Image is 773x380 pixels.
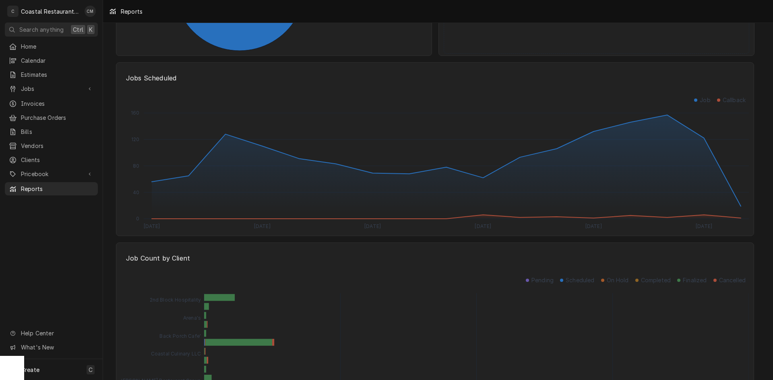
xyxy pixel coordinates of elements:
tspan: [DATE] [254,223,271,229]
p: Job [700,96,710,104]
tspan: [DATE] [585,223,602,229]
p: Callback [723,96,746,104]
a: Go to Help Center [5,327,98,340]
tspan: Coastal Culinary LLC [151,351,201,357]
tspan: 40 [133,189,139,195]
a: Estimates [5,68,98,81]
p: Completed [641,276,671,284]
a: Home [5,40,98,53]
a: Go to Pricebook [5,167,98,181]
a: Invoices [5,97,98,110]
span: K [89,25,93,34]
tspan: 0 [136,216,139,222]
a: Bills [5,125,98,138]
p: Pending [531,276,554,284]
p: Scheduled [566,276,594,284]
span: What's New [21,343,93,351]
a: Go to What's New [5,341,98,354]
span: Clients [21,156,94,164]
tspan: [DATE] [475,223,491,229]
span: Pricebook [21,170,82,178]
tspan: [DATE] [144,223,160,229]
span: Create [21,366,39,373]
span: Calendar [21,56,94,65]
p: Jobs Scheduled [121,69,749,87]
span: Purchase Orders [21,113,94,122]
tspan: [DATE] [696,223,712,229]
a: Clients [5,153,98,166]
span: C [89,366,93,374]
tspan: 120 [131,136,139,142]
span: Reports [21,185,94,193]
span: Estimates [21,70,94,79]
div: Coastal Restaurant Repair [21,7,80,16]
div: C [7,6,19,17]
span: Help Center [21,329,93,337]
a: Calendar [5,54,98,67]
p: On Hold [607,276,629,284]
tspan: Back Porch Cafe' [159,333,201,339]
span: Invoices [21,99,94,108]
p: Cancelled [719,276,746,284]
span: Search anything [19,25,64,34]
a: Vendors [5,139,98,152]
tspan: 2nd Block Hospitality [150,297,201,303]
a: Purchase Orders [5,111,98,124]
tspan: 160 [131,110,139,116]
tspan: 80 [133,163,139,169]
span: Bills [21,127,94,136]
a: Go to Jobs [5,82,98,95]
span: Home [21,42,94,51]
tspan: Arena's [183,315,201,321]
button: Search anythingCtrlK [5,23,98,37]
p: Job Count by Client [121,249,749,267]
span: Ctrl [73,25,83,34]
span: Jobs [21,84,82,93]
span: Vendors [21,142,94,150]
a: Reports [5,182,98,195]
tspan: [DATE] [364,223,381,229]
div: Chad McMaster's Avatar [85,6,96,17]
p: Finalized [683,276,707,284]
div: CM [85,6,96,17]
